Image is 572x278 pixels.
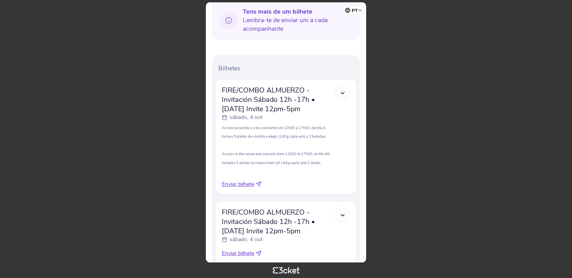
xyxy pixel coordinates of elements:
[222,151,350,156] p: Access to the venue and concerts from 12h00 to 17h00, on the 4th.
[230,114,263,121] p: sábado, 4 out
[230,236,263,243] p: sábado, 4 out
[222,125,350,130] p: Acceso al recinto y a los conciertos de 12h00 a 17h00, del día 4.
[222,250,254,257] span: Enviar bilhete
[222,180,254,188] span: Enviar bilhete
[243,7,312,16] b: Tens mais de um bilhete
[243,7,354,33] span: Lembra-te de enviar um a cada acompanhante
[222,208,335,236] span: FIRE/COMBO ALMUERZO - Invitación Sábado 12h -17h • [DATE] Invite 12pm-5pm
[222,134,350,139] p: Incluye 5 platos de comida a elegir (140g cada uno) y 2 bebidas.
[218,64,357,73] p: Bilhetes
[222,160,350,165] p: Includes 5 dishes to choose from (of 140g each) and 2 drinks
[222,86,335,114] span: FIRE/COMBO ALMUERZO - Invitación Sábado 12h -17h • [DATE] Invite 12pm-5pm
